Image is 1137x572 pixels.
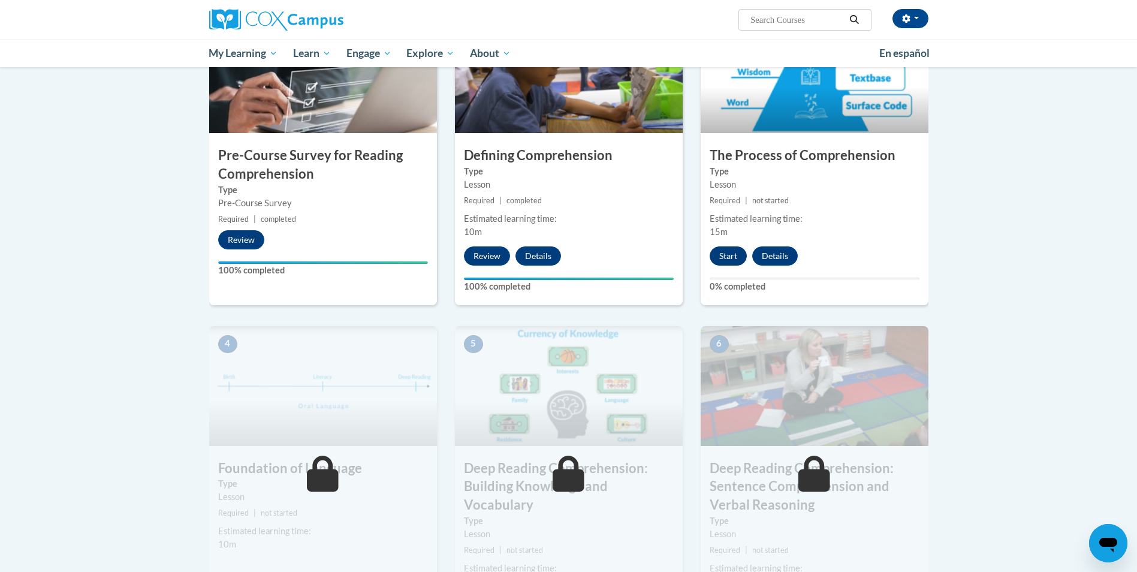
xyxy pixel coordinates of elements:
[464,227,482,237] span: 10m
[745,196,747,205] span: |
[285,40,339,67] a: Learn
[455,13,683,133] img: Course Image
[701,146,928,165] h3: The Process of Comprehension
[218,197,428,210] div: Pre-Course Survey
[218,183,428,197] label: Type
[710,227,728,237] span: 15m
[710,165,919,178] label: Type
[710,546,740,555] span: Required
[218,215,249,224] span: Required
[464,278,674,280] div: Your progress
[879,47,930,59] span: En español
[464,178,674,191] div: Lesson
[749,13,845,27] input: Search Courses
[701,326,928,446] img: Course Image
[506,546,543,555] span: not started
[506,196,542,205] span: completed
[406,46,454,61] span: Explore
[464,165,674,178] label: Type
[464,196,494,205] span: Required
[399,40,462,67] a: Explore
[346,46,391,61] span: Engage
[515,246,561,266] button: Details
[499,546,502,555] span: |
[464,212,674,225] div: Estimated learning time:
[710,212,919,225] div: Estimated learning time:
[339,40,399,67] a: Engage
[218,490,428,504] div: Lesson
[218,477,428,490] label: Type
[1089,524,1127,562] iframe: Button to launch messaging window
[209,9,343,31] img: Cox Campus
[871,41,937,66] a: En español
[499,196,502,205] span: |
[710,528,919,541] div: Lesson
[892,9,928,28] button: Account Settings
[710,178,919,191] div: Lesson
[209,459,437,478] h3: Foundation of Language
[261,508,297,517] span: not started
[710,514,919,528] label: Type
[470,46,511,61] span: About
[710,246,747,266] button: Start
[462,40,518,67] a: About
[218,508,249,517] span: Required
[254,215,256,224] span: |
[218,230,264,249] button: Review
[218,539,236,549] span: 10m
[464,514,674,528] label: Type
[464,280,674,293] label: 100% completed
[455,326,683,446] img: Course Image
[455,459,683,514] h3: Deep Reading Comprehension: Building Knowledge and Vocabulary
[209,46,278,61] span: My Learning
[752,546,789,555] span: not started
[254,508,256,517] span: |
[209,146,437,183] h3: Pre-Course Survey for Reading Comprehension
[464,528,674,541] div: Lesson
[464,335,483,353] span: 5
[752,196,789,205] span: not started
[293,46,331,61] span: Learn
[218,525,428,538] div: Estimated learning time:
[218,264,428,277] label: 100% completed
[710,196,740,205] span: Required
[455,146,683,165] h3: Defining Comprehension
[218,261,428,264] div: Your progress
[218,335,237,353] span: 4
[201,40,286,67] a: My Learning
[261,215,296,224] span: completed
[745,546,747,555] span: |
[710,335,729,353] span: 6
[464,546,494,555] span: Required
[701,13,928,133] img: Course Image
[209,9,437,31] a: Cox Campus
[710,280,919,293] label: 0% completed
[209,326,437,446] img: Course Image
[191,40,946,67] div: Main menu
[752,246,798,266] button: Details
[701,459,928,514] h3: Deep Reading Comprehension: Sentence Comprehension and Verbal Reasoning
[209,13,437,133] img: Course Image
[464,246,510,266] button: Review
[845,13,863,27] button: Search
